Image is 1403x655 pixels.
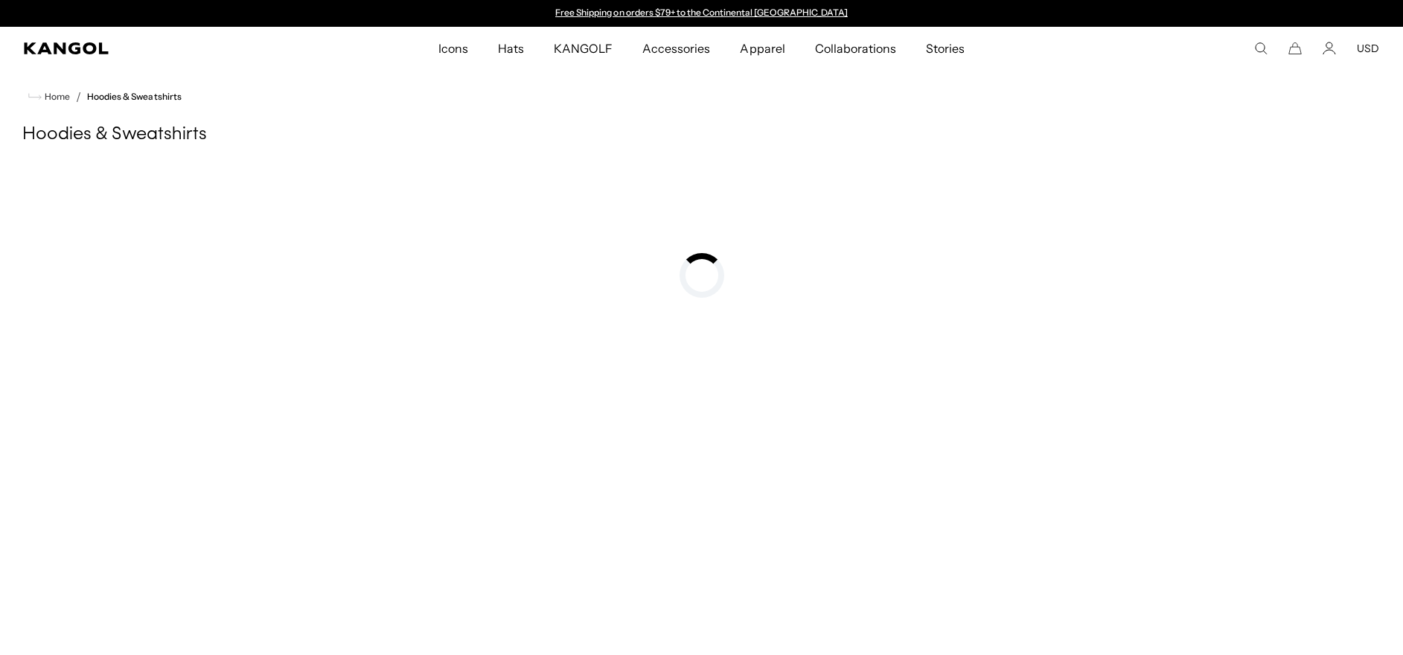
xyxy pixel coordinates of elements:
div: Announcement [549,7,855,19]
a: Account [1323,42,1336,55]
slideshow-component: Announcement bar [549,7,855,19]
span: Accessories [642,27,710,70]
a: KANGOLF [539,27,627,70]
span: Home [42,92,70,102]
a: Free Shipping on orders $79+ to the Continental [GEOGRAPHIC_DATA] [555,7,848,18]
button: USD [1357,42,1379,55]
h1: Hoodies & Sweatshirts [22,124,1381,146]
a: Apparel [725,27,799,70]
span: Icons [438,27,468,70]
a: Collaborations [800,27,911,70]
a: Accessories [627,27,725,70]
div: 1 of 2 [549,7,855,19]
a: Icons [424,27,483,70]
li: / [70,88,81,106]
summary: Search here [1254,42,1268,55]
span: Stories [926,27,965,70]
button: Cart [1288,42,1302,55]
a: Stories [911,27,979,70]
span: Collaborations [815,27,896,70]
a: Hats [483,27,539,70]
a: Kangol [24,42,290,54]
span: Hats [498,27,524,70]
a: Home [28,90,70,103]
a: Hoodies & Sweatshirts [87,92,182,102]
span: Apparel [740,27,784,70]
span: KANGOLF [554,27,613,70]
